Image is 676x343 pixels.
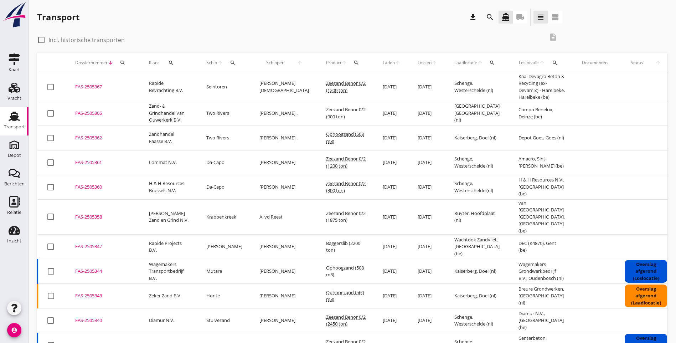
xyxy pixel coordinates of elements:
i: arrow_upward [432,60,437,66]
td: [DATE] [374,126,409,150]
td: [DATE] [409,73,446,101]
span: Laadlocatie [454,60,477,66]
span: Schip [206,60,217,66]
td: [PERSON_NAME][DEMOGRAPHIC_DATA] [251,73,318,101]
td: [PERSON_NAME] Zand en Grind N.V. [140,199,198,235]
td: Stuivezand [198,308,251,333]
div: FAS-2505361 [75,159,132,166]
td: Zeker Zand B.V. [140,284,198,308]
td: A. vd Reest [251,199,318,235]
i: arrow_upward [395,60,401,66]
td: Lommat N.V. [140,150,198,175]
span: Schipper [259,60,290,66]
span: Ophoogzand (560 m3) [326,289,364,303]
span: Zeezand Benor 0/2 (1200 ton) [326,155,366,169]
i: directions_boat [501,13,510,21]
span: Loslocatie [518,60,539,66]
td: Seintoren [198,73,251,101]
i: search [354,60,359,66]
td: Da-Capo [198,150,251,175]
span: Status [625,60,649,66]
div: FAS-2505344 [75,268,132,275]
td: [DATE] [374,101,409,126]
td: [DATE] [409,235,446,259]
td: H & H Resources Brussels N.V. [140,175,198,199]
td: Rapide Projects B.V. [140,235,198,259]
td: Wagemakers Grondwerkbedrijf B.V., Oudenbosch (nl) [510,259,573,284]
td: Baggerslib (2200 ton) [318,235,374,259]
div: FAS-2505362 [75,134,132,142]
td: [DATE] [374,308,409,333]
div: Vracht [7,96,21,101]
div: Overslag afgerond (Laadlocatie) [625,285,667,308]
td: Mutare [198,259,251,284]
i: search [230,60,236,66]
td: H & H Resources N.V., [GEOGRAPHIC_DATA] (be) [510,175,573,199]
td: Krabbenkreek [198,199,251,235]
td: [DATE] [409,284,446,308]
div: FAS-2505365 [75,110,132,117]
td: [PERSON_NAME] [251,308,318,333]
div: Transport [37,11,79,23]
i: search [168,60,174,66]
td: [DATE] [409,126,446,150]
td: [DATE] [409,175,446,199]
td: [DATE] [374,259,409,284]
div: FAS-2505360 [75,184,132,191]
div: Inzicht [7,239,21,243]
td: Kaai Devagro Beton & Recycling (ex-Devamix) - Harelbeke, Harelbeke (be) [510,73,573,101]
i: arrow_upward [290,60,309,66]
span: Product [326,60,341,66]
td: Compo Benelux, Deinze (be) [510,101,573,126]
div: Depot [8,153,21,158]
td: Wagemakers Transportbedrijf B.V. [140,259,198,284]
span: Zeezand Benor 0/2 (300 ton) [326,180,366,194]
td: [PERSON_NAME] . [251,126,318,150]
td: [DATE] [374,175,409,199]
i: arrow_downward [108,60,113,66]
span: Zeezand Benor 0/2 (2450 ton) [326,314,366,327]
div: Overslag afgerond (Loslocatie) [625,260,667,283]
span: Ophoogzand (508 m3) [326,131,364,144]
td: Kaiserberg, Doel (nl) [446,259,510,284]
i: search [552,60,558,66]
label: Incl. historische transporten [48,36,125,43]
td: [DATE] [374,235,409,259]
td: Two Rivers [198,126,251,150]
td: Schenge, Westerschelde (nl) [446,73,510,101]
i: account_circle [7,323,21,337]
td: [PERSON_NAME] [198,235,251,259]
td: Ophoogzand (508 m3) [318,259,374,284]
td: Zand- & Grindhandel Van Ouwerkerk B.V. [140,101,198,126]
i: arrow_upward [341,60,347,66]
span: Laden [383,60,395,66]
span: Dossiernummer [75,60,108,66]
td: [PERSON_NAME] . [251,101,318,126]
td: Honte [198,284,251,308]
div: FAS-2505343 [75,292,132,300]
i: search [489,60,495,66]
img: logo-small.a267ee39.svg [1,2,27,28]
div: FAS-2505367 [75,83,132,91]
td: Diamur N.V., [GEOGRAPHIC_DATA] (be) [510,308,573,333]
td: Amacro, Sint-[PERSON_NAME] (be) [510,150,573,175]
span: Lossen [418,60,432,66]
i: arrow_upward [217,60,223,66]
td: Zeezand Benor 0/2 (900 ton) [318,101,374,126]
div: Klant [149,54,189,71]
div: Kaart [9,67,20,72]
div: Berichten [4,181,25,186]
td: [DATE] [409,199,446,235]
td: [DATE] [374,150,409,175]
td: Two Rivers [198,101,251,126]
td: Da-Capo [198,175,251,199]
i: search [486,13,494,21]
td: Kaiserberg, Doel (nl) [446,284,510,308]
div: FAS-2505340 [75,317,132,324]
td: Rapide Bevrachting B.V. [140,73,198,101]
div: Relatie [7,210,21,215]
td: [PERSON_NAME] [251,284,318,308]
td: Wachtdok Zandvliet, [GEOGRAPHIC_DATA] (be) [446,235,510,259]
i: local_shipping [516,13,525,21]
div: FAS-2505347 [75,243,132,250]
